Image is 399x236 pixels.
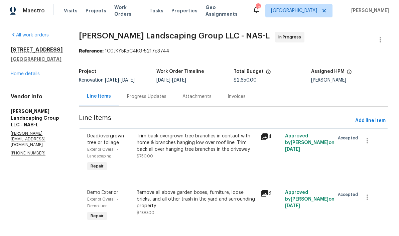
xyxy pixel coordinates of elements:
[11,33,49,37] a: All work orders
[156,78,186,83] span: -
[338,191,361,198] span: Accepted
[137,211,154,215] span: $400.00
[137,133,256,153] div: Trim back overgrown tree branches in contact with home & branches hanging low over roof line. Tri...
[79,115,353,127] span: Line Items
[79,32,270,40] span: [PERSON_NAME] Landscaping Group LLC - NAS-L
[79,69,96,74] h5: Project
[87,190,118,195] span: Demo Exterior
[23,7,45,14] span: Maestro
[285,204,300,208] span: [DATE]
[114,4,141,17] span: Work Orders
[11,93,63,100] h4: Vendor Info
[349,7,389,14] span: [PERSON_NAME]
[228,93,246,100] div: Invoices
[285,147,300,152] span: [DATE]
[64,7,78,14] span: Visits
[234,69,264,74] h5: Total Budget
[88,163,106,169] span: Repair
[271,7,317,14] span: [GEOGRAPHIC_DATA]
[79,48,388,54] div: 1C0JKY5K5C4RG-5217e3744
[172,78,186,83] span: [DATE]
[338,135,361,141] span: Accepted
[311,69,345,74] h5: Assigned HPM
[156,69,204,74] h5: Work Order Timeline
[260,189,281,197] div: 8
[278,34,304,40] span: In Progress
[105,78,135,83] span: -
[256,4,260,11] div: 18
[121,78,135,83] span: [DATE]
[86,7,106,14] span: Projects
[285,190,335,208] span: Approved by [PERSON_NAME] on
[260,133,281,141] div: 4
[182,93,212,100] div: Attachments
[79,78,135,83] span: Renovation
[156,78,170,83] span: [DATE]
[87,147,118,158] span: Exterior Overall - Landscaping
[88,213,106,219] span: Repair
[355,117,386,125] span: Add line item
[149,8,163,13] span: Tasks
[87,197,118,208] span: Exterior Overall - Demolition
[234,78,257,83] span: $2,650.00
[11,108,63,128] h5: [PERSON_NAME] Landscaping Group LLC - NAS-L
[266,69,271,78] span: The total cost of line items that have been proposed by Opendoor. This sum includes line items th...
[137,154,153,158] span: $750.00
[79,49,104,53] b: Reference:
[87,93,111,100] div: Line Items
[105,78,119,83] span: [DATE]
[11,72,40,76] a: Home details
[347,69,352,78] span: The hpm assigned to this work order.
[285,134,335,152] span: Approved by [PERSON_NAME] on
[206,4,244,17] span: Geo Assignments
[137,189,256,209] div: Remove all above garden boxes, furniture, loose bricks, and all other trash in the yard and surro...
[311,78,389,83] div: [PERSON_NAME]
[353,115,388,127] button: Add line item
[127,93,166,100] div: Progress Updates
[171,7,197,14] span: Properties
[87,134,124,145] span: Dead/overgrown tree or foliage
